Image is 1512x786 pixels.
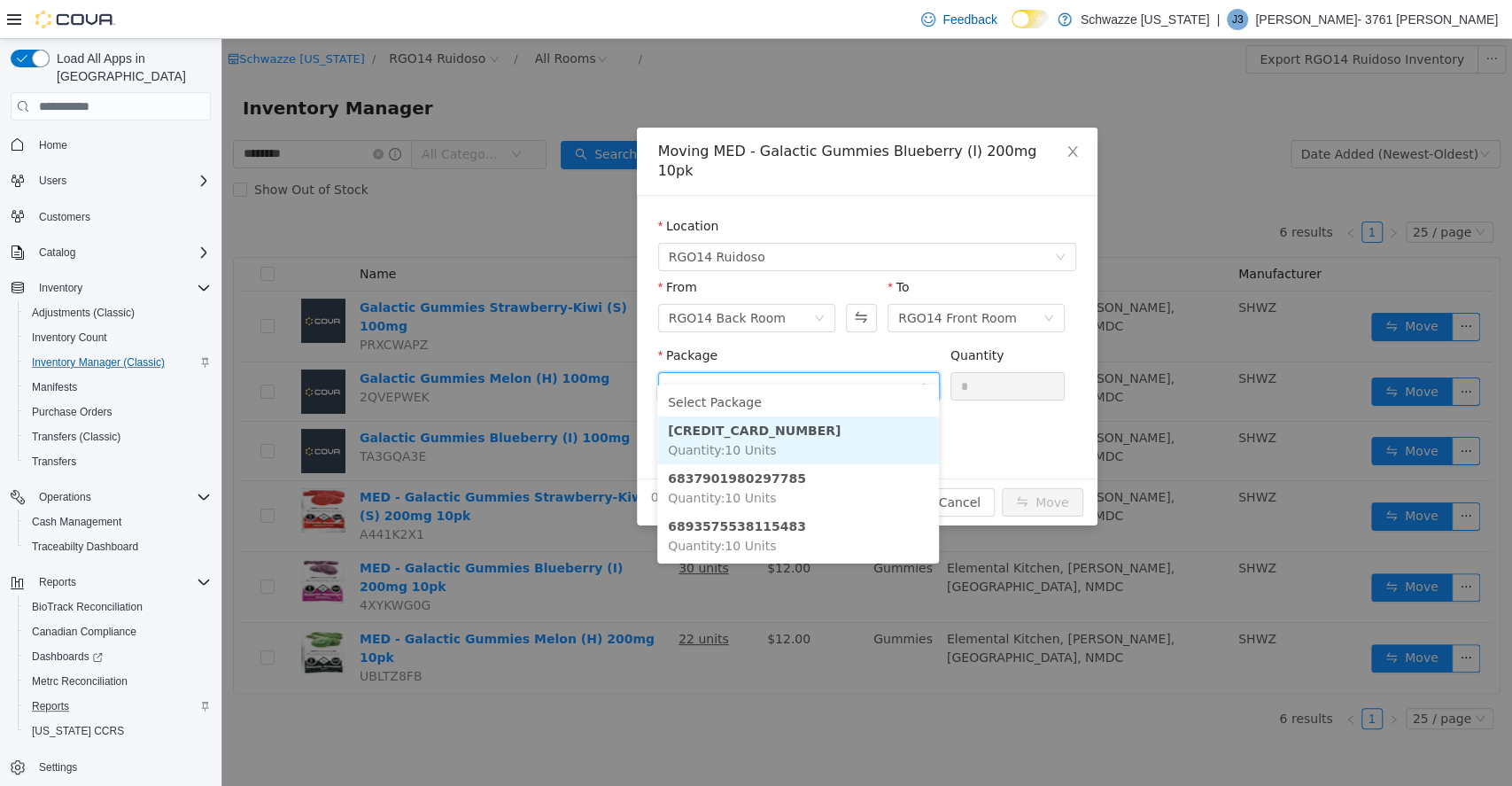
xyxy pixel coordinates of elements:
i: icon: down [834,213,844,225]
p: [PERSON_NAME]- 3761 [PERSON_NAME] [1255,9,1498,30]
div: RGO14 Back Room [447,266,564,292]
label: Location [437,180,498,194]
span: Canadian Compliance [32,625,136,639]
button: Traceabilty Dashboard [18,534,218,559]
span: RGO14 Ruidoso [447,205,544,231]
span: Home [32,133,211,155]
span: Dashboards [25,646,211,667]
i: icon: down [697,342,708,354]
span: Reports [32,699,69,713]
span: Dark Mode [1012,28,1012,29]
span: Inventory Count [32,331,107,345]
span: Operations [39,490,91,504]
i: icon: close [844,105,858,120]
span: Inventory [32,277,211,299]
span: Adjustments (Classic) [32,306,135,320]
span: BioTrack Reconciliation [25,596,211,618]
span: Inventory Manager (Classic) [32,355,165,370]
input: Dark Mode [1012,10,1049,28]
span: Purchase Orders [32,405,112,419]
a: Canadian Compliance [25,621,143,642]
button: Cancel [703,449,773,478]
button: Operations [4,485,218,510]
span: Adjustments (Classic) [25,302,211,323]
a: Cash Management [25,511,128,533]
span: Inventory Manager (Classic) [25,352,211,373]
i: icon: down [593,274,603,286]
span: J3 [1232,9,1244,30]
a: [US_STATE] CCRS [25,720,131,742]
img: Cova [35,11,115,28]
button: Operations [32,486,98,508]
button: Customers [4,204,218,230]
a: Adjustments (Classic) [25,302,142,323]
button: Catalog [4,240,218,265]
span: Catalog [39,245,75,260]
input: Quantity [730,334,843,361]
span: Canadian Compliance [25,621,211,642]
button: icon: swapMove [780,449,862,478]
span: Catalog [32,242,211,263]
span: Feedback [942,11,996,28]
strong: [CREDIT_CARD_NUMBER] [446,385,619,399]
label: Package [437,309,496,323]
li: 6837901980297785 [436,425,717,473]
span: Purchase Orders [25,401,211,423]
span: Manifests [25,377,211,398]
a: Customers [32,206,97,228]
button: Transfers (Classic) [18,424,218,449]
a: Inventory Count [25,327,114,348]
span: Inventory Count [25,327,211,348]
a: Settings [32,757,84,778]
p: Schwazze [US_STATE] [1081,9,1210,30]
span: Metrc Reconciliation [32,674,128,689]
a: Transfers [25,451,83,472]
span: Transfers (Classic) [25,426,211,447]
span: Metrc Reconciliation [25,671,211,692]
a: BioTrack Reconciliation [25,596,150,618]
a: Transfers (Classic) [25,426,128,447]
label: From [437,241,476,255]
button: Metrc Reconciliation [18,669,218,694]
span: Transfers [25,451,211,472]
span: Reports [32,572,211,593]
span: Transfers (Classic) [32,430,120,444]
button: Manifests [18,375,218,400]
li: 6793357693016885 [436,377,717,425]
button: Inventory Manager (Classic) [18,350,218,375]
span: Transfers [32,455,76,469]
a: Purchase Orders [25,401,120,423]
label: To [666,241,687,255]
span: Reports [25,696,211,717]
strong: 6837901980297785 [446,432,585,447]
li: Select Package [436,349,717,377]
span: Settings [39,760,77,774]
div: Moving MED - Galactic Gummies Blueberry (I) 200mg 10pk [437,103,855,142]
span: Quantity : 10 Units [446,500,554,514]
p: | [1216,9,1220,30]
button: Close [826,89,876,138]
input: Package [447,336,696,362]
a: Metrc Reconciliation [25,671,135,692]
a: Reports [25,696,76,717]
span: Traceabilty Dashboard [25,536,211,557]
button: Reports [18,694,218,719]
button: Inventory [4,276,218,300]
a: Manifests [25,377,84,398]
button: Purchase Orders [18,400,218,424]
button: Reports [32,572,83,593]
span: [US_STATE] CCRS [32,724,124,738]
span: Settings [32,756,211,778]
span: BioTrack Reconciliation [32,600,143,614]
button: Canadian Compliance [18,619,218,644]
label: Quantity [729,309,783,323]
button: Adjustments (Classic) [18,300,218,325]
button: Users [4,168,218,193]
li: 6893575538115483 [436,473,717,521]
span: Cash Management [32,515,121,529]
a: Home [32,135,74,156]
button: Inventory [32,277,89,299]
button: Inventory Count [18,325,218,350]
span: Users [39,174,66,188]
button: Catalog [32,242,82,263]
